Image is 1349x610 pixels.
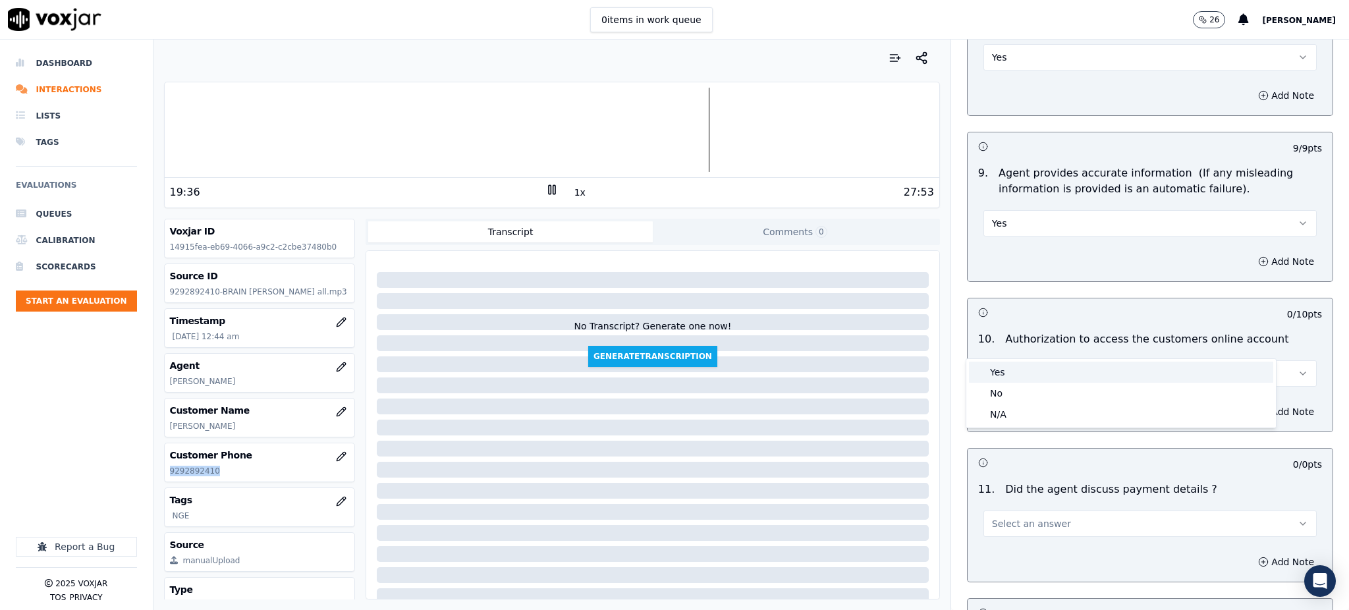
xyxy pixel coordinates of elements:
p: 2025 Voxjar [55,578,107,589]
p: 10 . [973,331,1000,347]
button: TOS [50,592,66,603]
h3: Customer Phone [170,449,350,462]
p: Did the agent discuss payment details ? [1005,482,1217,497]
p: 9 . [973,165,993,197]
div: manualUpload [183,555,240,566]
p: [PERSON_NAME] [170,376,350,387]
h3: Source ID [170,269,350,283]
span: Yes [992,51,1007,64]
p: 11 . [973,482,1000,497]
button: Start an Evaluation [16,291,137,312]
a: Dashboard [16,50,137,76]
button: 26 [1193,11,1238,28]
div: N/A [969,404,1273,425]
span: 0 [815,226,827,238]
a: Lists [16,103,137,129]
img: voxjar logo [8,8,101,31]
h3: Timestamp [170,314,350,327]
h3: Tags [170,493,350,507]
p: NGE [173,511,350,521]
div: 27:53 [904,184,934,200]
button: Comments [653,221,937,242]
p: 14915fea-eb69-4066-a9c2-c2cbe37480b0 [170,242,350,252]
h3: Customer Name [170,404,350,417]
button: 26 [1193,11,1225,28]
p: [DATE] 12:44 am [173,331,350,342]
button: 0items in work queue [590,7,713,32]
button: Add Note [1250,252,1322,271]
p: 26 [1209,14,1219,25]
p: [PERSON_NAME] [170,421,350,431]
div: No Transcript? Generate one now! [574,319,731,346]
a: Tags [16,129,137,155]
div: 19:36 [170,184,200,200]
button: Add Note [1250,402,1322,421]
button: 1x [572,183,588,202]
p: 0 / 0 pts [1293,458,1322,471]
span: [PERSON_NAME] [1262,16,1336,25]
a: Interactions [16,76,137,103]
h6: Evaluations [16,177,137,201]
button: Privacy [69,592,102,603]
a: Scorecards [16,254,137,280]
span: Select an answer [992,517,1071,530]
p: Authorization to access the customers online account [1005,331,1288,347]
h3: Source [170,538,350,551]
span: Yes [992,217,1007,230]
div: Open Intercom Messenger [1304,565,1336,597]
a: Calibration [16,227,137,254]
h3: Agent [170,359,350,372]
button: [PERSON_NAME] [1262,12,1349,28]
p: 0 / 10 pts [1287,308,1322,321]
h3: Type [170,583,350,596]
div: Yes [969,362,1273,383]
button: Report a Bug [16,537,137,557]
p: Agent provides accurate information (If any misleading information is provided is an automatic fa... [999,165,1322,197]
p: 9292892410-BRAIN [PERSON_NAME] all.mp3 [170,287,350,297]
h3: Voxjar ID [170,225,350,238]
a: Queues [16,201,137,227]
p: 9 / 9 pts [1293,142,1322,155]
button: GenerateTranscription [588,346,717,367]
button: Transcript [368,221,653,242]
button: Add Note [1250,86,1322,105]
p: 9292892410 [170,466,350,476]
button: Add Note [1250,553,1322,571]
div: No [969,383,1273,404]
